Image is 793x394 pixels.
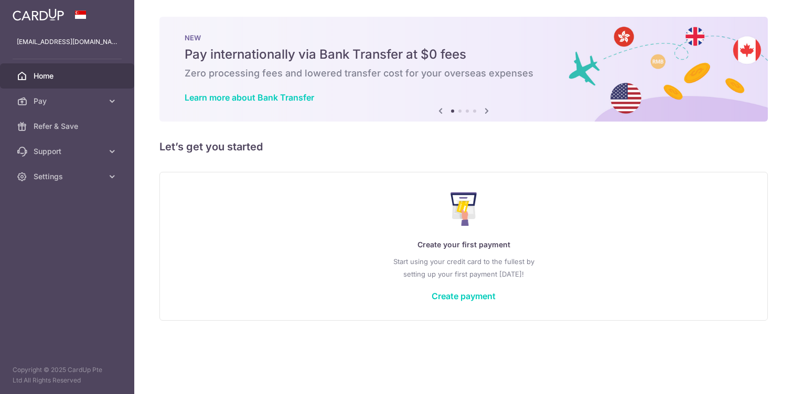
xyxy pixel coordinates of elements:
[185,46,743,63] h5: Pay internationally via Bank Transfer at $0 fees
[13,8,64,21] img: CardUp
[17,37,117,47] p: [EMAIL_ADDRESS][DOMAIN_NAME]
[451,192,477,226] img: Make Payment
[34,171,103,182] span: Settings
[159,138,768,155] h5: Let’s get you started
[34,121,103,132] span: Refer & Save
[34,71,103,81] span: Home
[34,96,103,106] span: Pay
[185,67,743,80] h6: Zero processing fees and lowered transfer cost for your overseas expenses
[181,238,746,251] p: Create your first payment
[181,255,746,280] p: Start using your credit card to the fullest by setting up your first payment [DATE]!
[34,146,103,157] span: Support
[185,92,314,103] a: Learn more about Bank Transfer
[432,291,496,301] a: Create payment
[185,34,743,42] p: NEW
[159,17,768,122] img: Bank transfer banner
